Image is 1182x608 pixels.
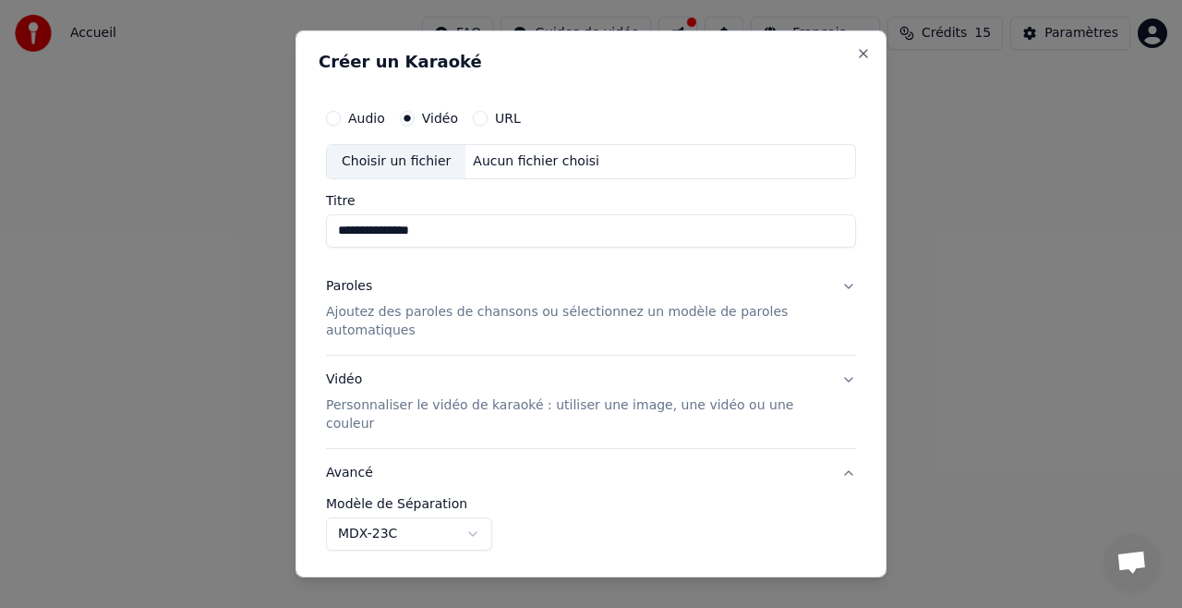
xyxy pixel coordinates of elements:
[422,112,458,125] label: Vidéo
[495,112,521,125] label: URL
[326,396,826,433] p: Personnaliser le vidéo de karaoké : utiliser une image, une vidéo ou une couleur
[326,497,856,510] label: Modèle de Séparation
[326,356,856,448] button: VidéoPersonnaliser le vidéo de karaoké : utiliser une image, une vidéo ou une couleur
[326,449,856,497] button: Avancé
[326,277,372,296] div: Paroles
[327,145,465,178] div: Choisir un fichier
[326,497,856,565] div: Avancé
[319,54,863,70] h2: Créer un Karaoké
[348,112,385,125] label: Audio
[326,371,826,433] div: Vidéo
[326,194,856,207] label: Titre
[326,303,826,340] p: Ajoutez des paroles de chansons ou sélectionnez un modèle de paroles automatiques
[326,262,856,355] button: ParolesAjoutez des paroles de chansons ou sélectionnez un modèle de paroles automatiques
[465,152,607,171] div: Aucun fichier choisi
